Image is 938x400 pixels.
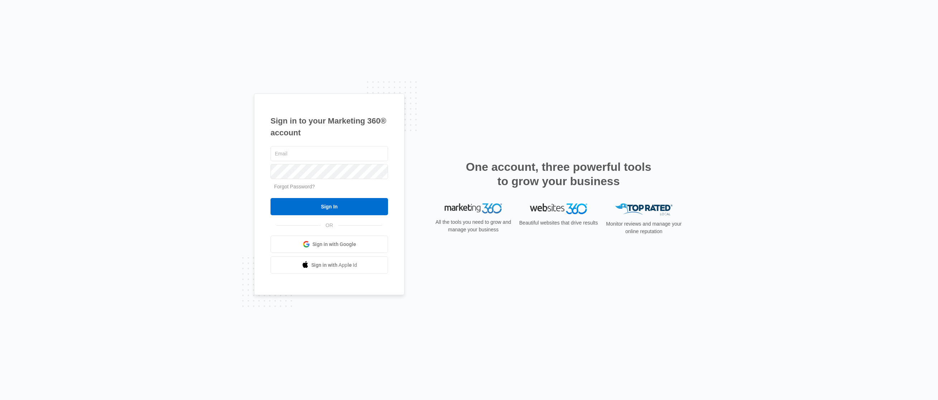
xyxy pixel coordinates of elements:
[271,236,388,253] a: Sign in with Google
[518,219,599,227] p: Beautiful websites that drive results
[271,256,388,274] a: Sign in with Apple Id
[311,261,357,269] span: Sign in with Apple Id
[604,220,684,235] p: Monitor reviews and manage your online reputation
[271,198,388,215] input: Sign In
[615,203,673,215] img: Top Rated Local
[274,184,315,189] a: Forgot Password?
[312,241,356,248] span: Sign in with Google
[271,146,388,161] input: Email
[464,160,654,188] h2: One account, three powerful tools to grow your business
[321,222,338,229] span: OR
[445,203,502,213] img: Marketing 360
[433,218,513,233] p: All the tools you need to grow and manage your business
[530,203,587,214] img: Websites 360
[271,115,388,139] h1: Sign in to your Marketing 360® account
